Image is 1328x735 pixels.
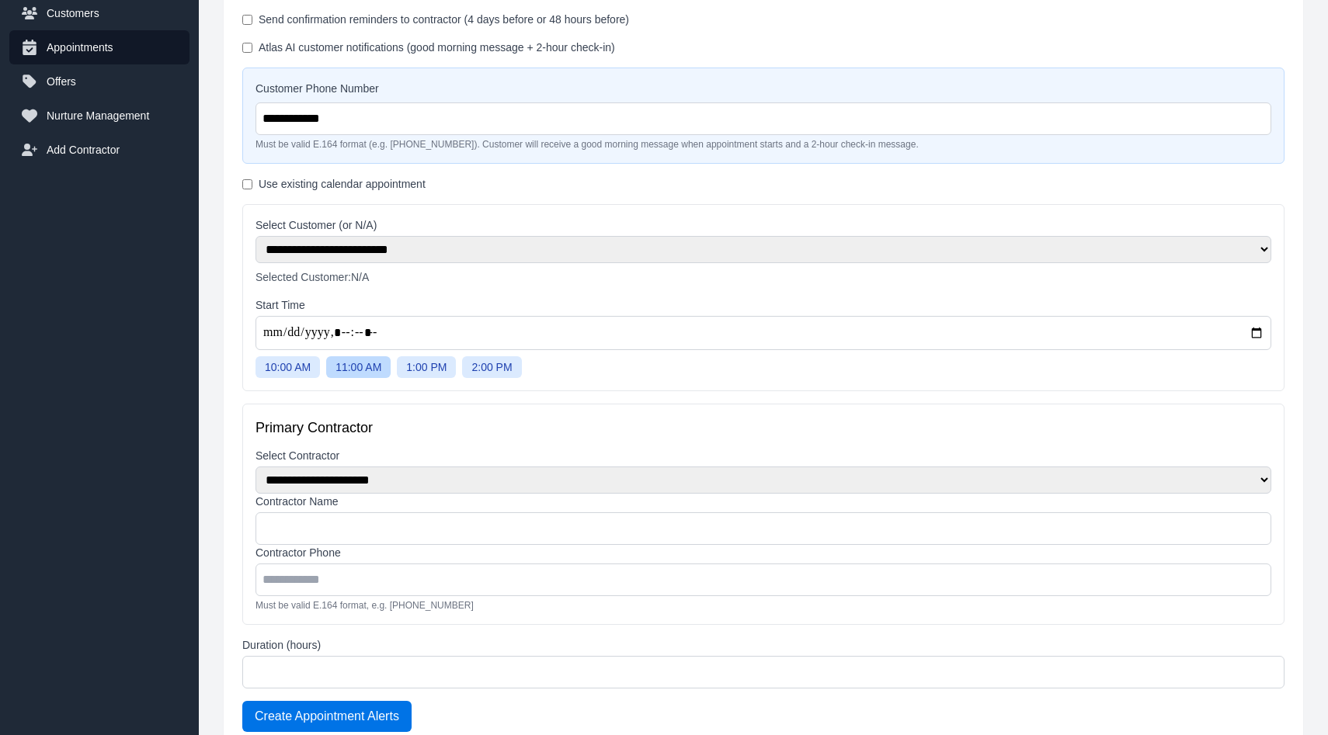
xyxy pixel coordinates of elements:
[256,599,1271,612] p: Must be valid E.164 format, e.g. [PHONE_NUMBER]
[9,99,189,133] button: Nurture Management
[326,356,391,378] button: 11:00 AM
[351,271,369,283] span: N/A
[9,133,189,167] button: Add Contractor
[256,417,1271,439] h3: Primary Contractor
[256,138,1271,151] p: Must be valid E.164 format (e.g. [PHONE_NUMBER]). Customer will receive a good morning message wh...
[256,356,320,378] button: 10:00 AM
[397,356,456,378] button: 1:00 PM
[242,637,1285,653] label: Duration (hours)
[256,81,1271,96] label: Customer Phone Number
[256,494,1271,509] label: Contractor Name
[256,217,1271,233] label: Select Customer (or N/A)
[9,64,189,99] button: Offers
[256,545,1271,560] label: Contractor Phone
[462,356,521,378] button: 2:00 PM
[256,448,1271,463] label: Select Contractor
[242,701,412,732] button: Create Appointment Alerts
[9,30,189,64] button: Appointments
[259,40,615,55] label: Atlas AI customer notifications (good morning message + 2-hour check-in)
[259,12,629,27] label: Send confirmation reminders to contractor (4 days before or 48 hours before)
[259,176,426,192] label: Use existing calendar appointment
[256,269,1271,285] p: Selected Customer:
[256,297,1271,313] label: Start Time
